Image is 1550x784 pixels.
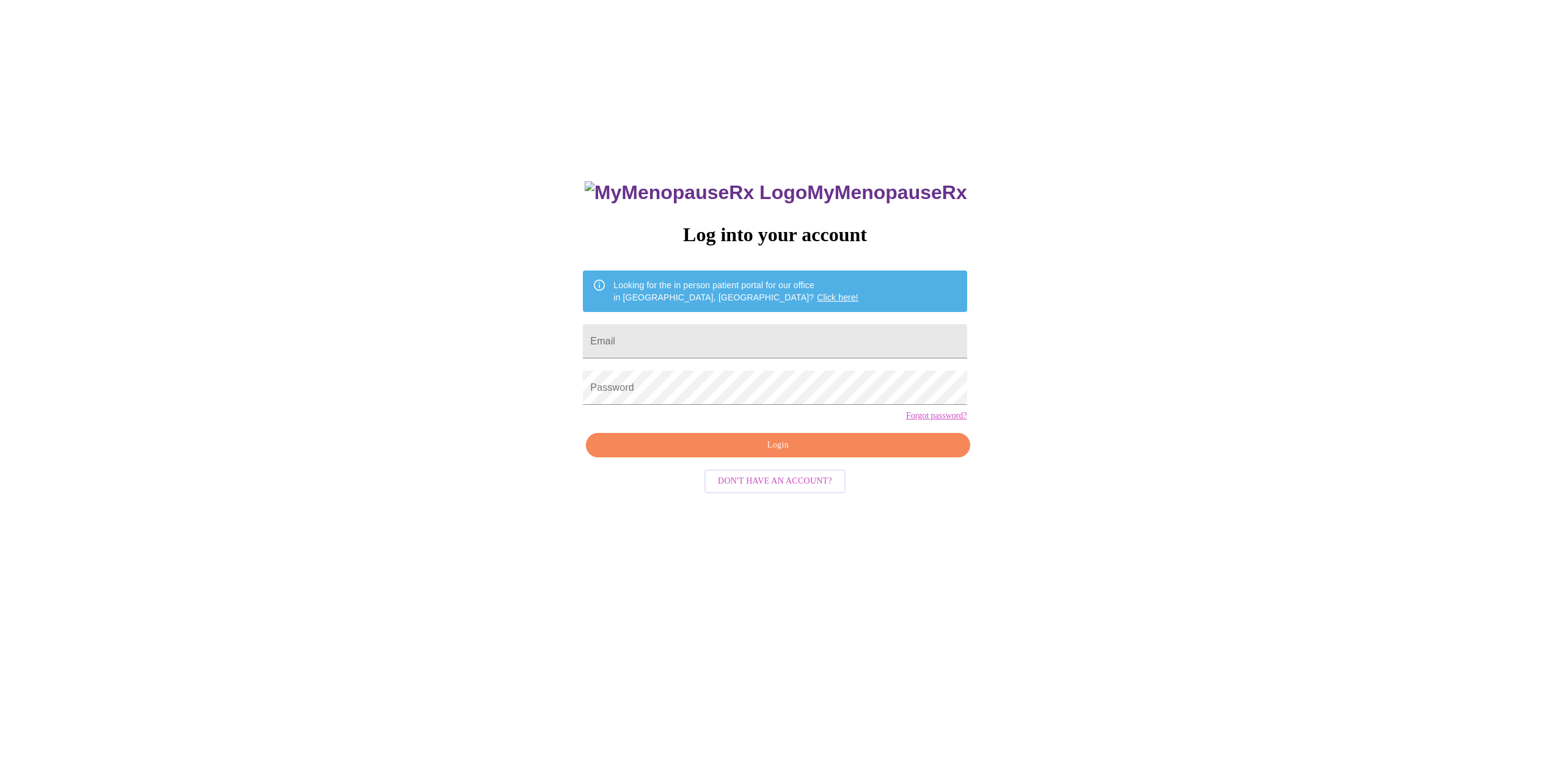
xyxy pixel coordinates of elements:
[586,433,970,458] button: Login
[704,470,846,493] button: Don't have an account?
[583,223,967,246] h3: Log into your account
[718,474,832,489] span: Don't have an account?
[906,411,967,421] a: Forgot password?
[600,438,956,453] span: Login
[613,274,858,308] div: Looking for the in person patient portal for our office in [GEOGRAPHIC_DATA], [GEOGRAPHIC_DATA]?
[701,475,849,485] a: Don't have an account?
[585,181,807,204] img: MyMenopauseRx Logo
[817,292,858,302] a: Click here!
[585,181,967,204] h3: MyMenopauseRx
